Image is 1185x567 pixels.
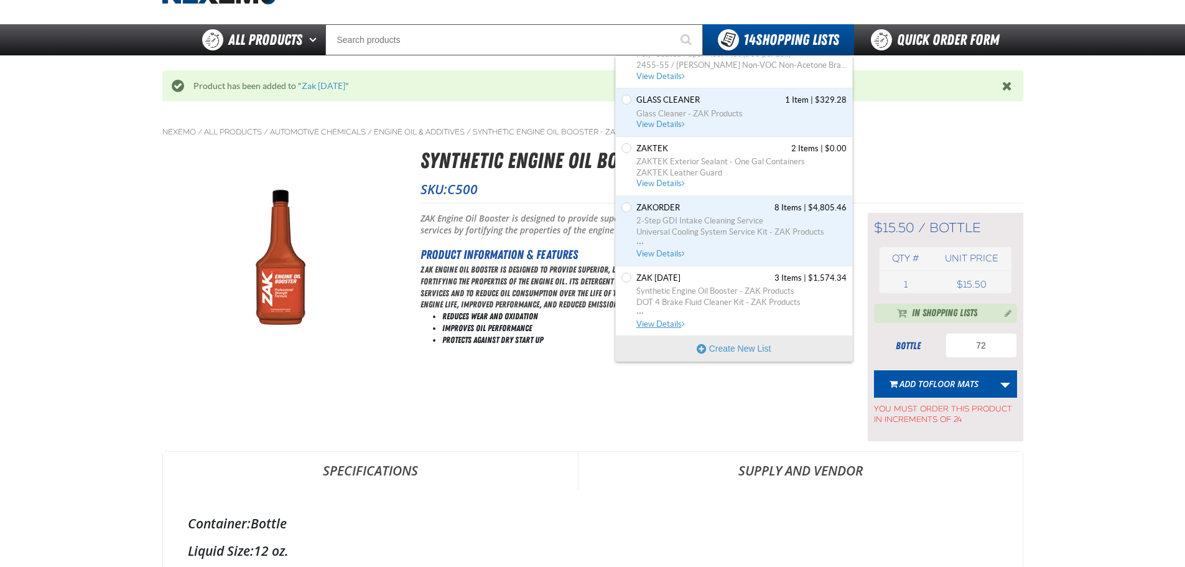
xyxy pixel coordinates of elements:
button: Add toFLOOR MATS [874,370,994,398]
a: Synthetic Engine Oil Booster - ZAK Products [473,127,664,137]
span: | [811,95,813,105]
span: glass cleaner [636,95,700,106]
span: View Details [636,119,687,129]
div: Product has been added to " " [184,80,1002,92]
th: Unit price [932,247,1011,270]
span: $1,574.34 [808,273,847,284]
span: $0.00 [825,143,847,154]
span: FLOOR MATS [929,378,978,390]
button: You have 14 Shopping Lists. Open to view details [703,24,854,55]
li: Protects Against Dry Start Up [442,334,837,346]
button: Open All Products pages [305,24,325,55]
span: 2-Step GDI Intake Cleaning Service [636,215,847,227]
span: 1 Item [785,95,809,106]
button: Create New List. Opens a popup [616,336,852,361]
label: Liquid Size: [188,542,254,560]
p: ZAK Engine Oil Booster is designed to provide superior, longer-lasting engine protection between ... [421,213,837,237]
div: Bottle [188,515,998,532]
li: Reduces Wear and Oxidation [442,311,837,322]
span: DOT 4 Brake Fluid Cleaner Kit - ZAK Products [636,297,847,308]
span: ZAKTEK Exterior Sealant - One Gal Containers [636,156,847,167]
span: Glass Cleaner - ZAK Products [636,108,847,119]
span: All Products [228,29,302,51]
span: 1 [904,279,908,290]
button: Close the Notification [999,77,1017,95]
span: / [467,127,471,137]
a: Specifications [163,452,578,489]
a: Quick Order (5/24/2024, 5:36 PM) contains 2 items. Total cost is $1,823.56. Click to see all item... [634,35,847,82]
a: Engine Oil & Additives [374,127,465,137]
div: 12 oz. [188,542,998,560]
span: View Details [636,179,687,188]
span: $4,805.46 [808,202,847,213]
div: bottle [874,339,942,353]
span: / [198,127,202,137]
span: Zak 5.21.2025 [636,273,681,284]
span: Shopping Lists [743,31,839,49]
img: Synthetic Engine Oil Booster - ZAK Products [163,170,398,352]
span: ZAKTEK Leather Guard [636,167,847,179]
span: View Details [636,72,687,81]
span: ZAKORDER [636,202,680,213]
span: / [368,127,372,137]
span: In Shopping Lists [912,306,977,321]
input: Search [325,24,703,55]
a: Automotive Chemicals [270,127,366,137]
h2: Product Information & Features [421,245,837,264]
th: Qty # [880,247,932,270]
a: Supply and Vendor [579,452,1023,489]
h1: Synthetic Engine Oil Booster - ZAK Products [421,144,1023,177]
span: View Details [636,249,687,258]
span: Universal Cooling System Service Kit - ZAK Products [636,227,847,238]
span: 3 Items [774,273,802,284]
input: Product Quantity [946,333,1017,358]
a: Quick Order Form [854,24,1023,55]
span: You must order this product in increments of 24 [874,398,1017,425]
td: $15.50 [932,276,1011,293]
a: glass cleaner contains 1 item. Total cost is $329.28. Click to see all items, discounts, taxes an... [634,95,847,130]
a: ZAKORDER contains 8 items. Total cost is $4,805.46. Click to see all items, discounts, taxes and ... [634,202,847,260]
label: Container: [188,515,251,532]
span: / [264,127,268,137]
a: Zak [DATE] [302,81,345,91]
p: SKU: [421,180,1023,198]
a: ZAKTEK contains 2 items. Total cost is $0.00. Click to see all items, discounts, taxes and other ... [634,143,847,189]
button: Start Searching [672,24,703,55]
span: 2455-55 / [PERSON_NAME] Non-VOC Non-Acetone Brake Cleaner (For DFW customers ONLY) [636,60,847,71]
span: 2 Items [791,143,819,154]
span: 8 Items [774,202,802,213]
span: $329.28 [815,95,847,106]
span: ... [636,307,847,312]
span: View Details [636,319,687,329]
a: Zak 5.21.2025 contains 3 items. Total cost is $1,574.34. Click to see all items, discounts, taxes... [634,273,847,330]
span: C500 [447,180,478,198]
span: $15.50 [874,220,914,236]
span: ... [636,238,847,242]
span: | [804,203,806,212]
a: All Products [204,127,262,137]
li: Improves Oil Performance [442,322,837,334]
div: You have 14 Shopping Lists. Open to view details [615,55,853,362]
span: Synthetic Engine Oil Booster - ZAK Products [636,286,847,297]
nav: Breadcrumbs [162,127,1023,137]
p: ZAK Engine Oil Booster is designed to provide superior, longer-lasting engine protection between ... [421,264,837,311]
button: Manage current product in the Shopping List [995,305,1015,320]
span: Add to [899,378,978,390]
strong: 14 [743,31,756,49]
span: | [804,273,806,283]
a: More Actions [993,370,1017,398]
span: ZAKTEK [636,143,668,154]
span: / [918,220,926,236]
a: Nexemo [162,127,196,137]
span: | [820,144,823,153]
span: bottle [929,220,981,236]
